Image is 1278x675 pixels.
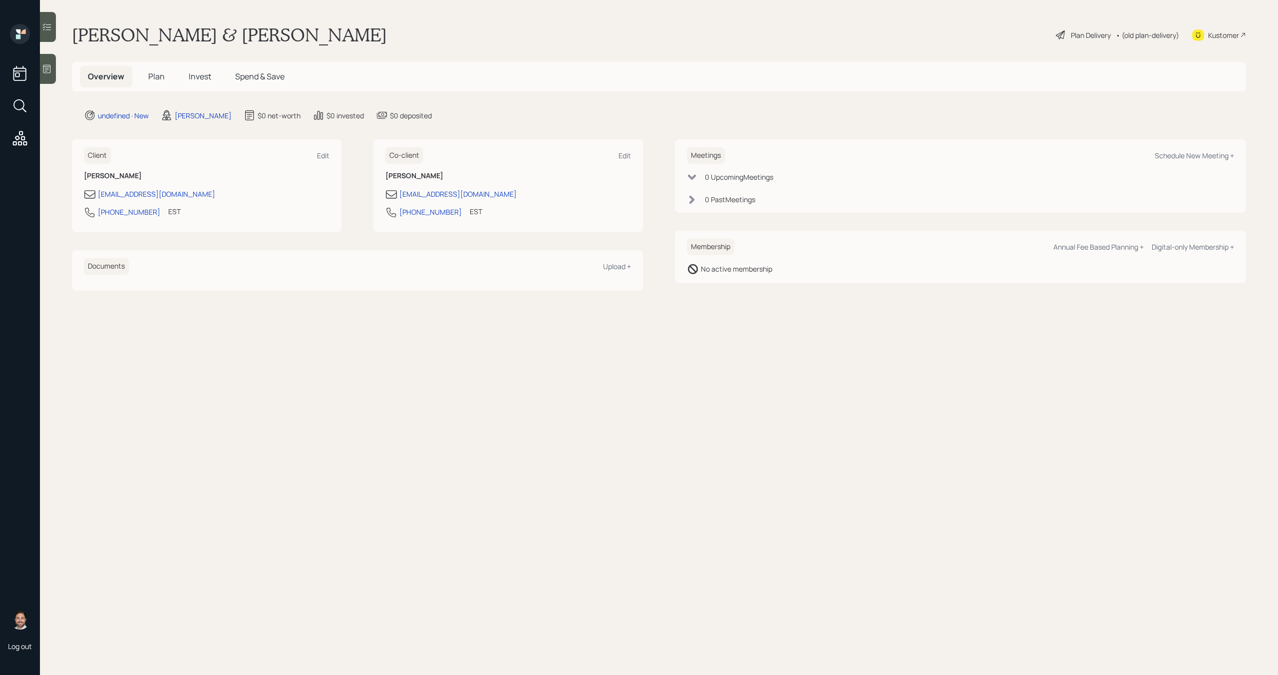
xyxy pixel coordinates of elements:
[399,207,462,217] div: [PHONE_NUMBER]
[10,610,30,630] img: michael-russo-headshot.png
[148,71,165,82] span: Plan
[619,151,631,160] div: Edit
[1152,242,1234,252] div: Digital-only Membership +
[705,194,755,205] div: 0 Past Meeting s
[72,24,387,46] h1: [PERSON_NAME] & [PERSON_NAME]
[470,206,482,217] div: EST
[189,71,211,82] span: Invest
[98,207,160,217] div: [PHONE_NUMBER]
[1071,30,1111,40] div: Plan Delivery
[88,71,124,82] span: Overview
[687,239,734,255] h6: Membership
[84,147,111,164] h6: Client
[399,189,517,199] div: [EMAIL_ADDRESS][DOMAIN_NAME]
[98,189,215,199] div: [EMAIL_ADDRESS][DOMAIN_NAME]
[235,71,285,82] span: Spend & Save
[1053,242,1144,252] div: Annual Fee Based Planning +
[603,262,631,271] div: Upload +
[8,642,32,651] div: Log out
[701,264,772,274] div: No active membership
[84,172,329,180] h6: [PERSON_NAME]
[168,206,181,217] div: EST
[1116,30,1179,40] div: • (old plan-delivery)
[390,110,432,121] div: $0 deposited
[705,172,773,182] div: 0 Upcoming Meeting s
[98,110,149,121] div: undefined · New
[317,151,329,160] div: Edit
[687,147,725,164] h6: Meetings
[385,172,631,180] h6: [PERSON_NAME]
[258,110,301,121] div: $0 net-worth
[175,110,232,121] div: [PERSON_NAME]
[1208,30,1239,40] div: Kustomer
[326,110,364,121] div: $0 invested
[1155,151,1234,160] div: Schedule New Meeting +
[84,258,129,275] h6: Documents
[385,147,423,164] h6: Co-client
